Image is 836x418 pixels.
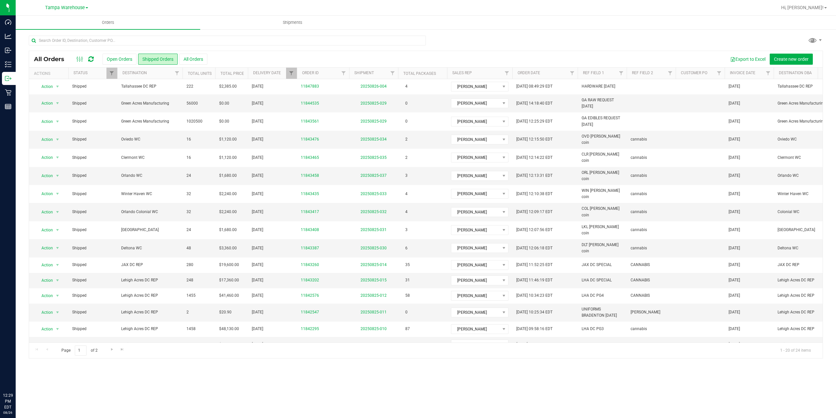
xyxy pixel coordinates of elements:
[778,227,835,233] span: [GEOGRAPHIC_DATA]
[36,171,53,180] span: Action
[186,262,193,268] span: 280
[72,326,113,332] span: Shipped
[186,245,191,251] span: 48
[54,291,62,300] span: select
[121,293,179,299] span: Lehigh Acres DC REP
[451,308,500,317] span: [PERSON_NAME]
[54,189,62,198] span: select
[361,119,387,124] a: 20250825-029
[567,68,578,79] a: Filter
[121,245,179,251] span: Deltona WC
[34,56,71,63] span: All Orders
[301,326,319,332] a: 11842295
[36,135,53,144] span: Action
[402,189,411,199] span: 4
[5,61,11,68] inline-svg: Inventory
[361,310,387,314] a: 20250825-011
[36,82,53,91] span: Action
[36,208,53,217] span: Action
[121,100,179,107] span: Green Acres Manufacturing
[729,309,740,315] span: [DATE]
[729,191,740,197] span: [DATE]
[36,243,53,253] span: Action
[729,136,740,142] span: [DATE]
[54,135,62,144] span: select
[186,309,189,315] span: 2
[36,276,53,285] span: Action
[252,326,263,332] span: [DATE]
[516,118,553,125] span: [DATE] 12:25:29 EDT
[729,293,740,299] span: [DATE]
[72,262,113,268] span: Shipped
[121,227,179,233] span: [GEOGRAPHIC_DATA]
[763,68,774,79] a: Filter
[451,135,500,144] span: [PERSON_NAME]
[5,47,11,54] inline-svg: Inbound
[726,54,770,65] button: Export to Excel
[631,262,650,268] span: CANNABIS
[186,326,196,332] span: 1458
[451,243,500,253] span: [PERSON_NAME]
[286,68,297,79] a: Filter
[186,83,193,90] span: 222
[93,20,123,25] span: Orders
[219,118,229,125] span: $0.00
[36,189,53,198] span: Action
[778,100,835,107] span: Green Acres Manufacturing
[219,227,237,233] span: $1,680.00
[451,340,500,349] span: [PERSON_NAME]
[729,173,740,179] span: [DATE]
[5,89,11,96] inline-svg: Retail
[451,189,500,198] span: [PERSON_NAME]
[451,208,500,217] span: [PERSON_NAME]
[729,262,740,268] span: [DATE]
[186,100,198,107] span: 56000
[252,277,263,283] span: [DATE]
[186,173,191,179] span: 24
[778,173,835,179] span: Orlando WC
[361,326,387,331] a: 20250825-010
[402,207,411,217] span: 4
[118,345,127,354] a: Go to the last page
[354,71,374,75] a: Shipment
[36,226,53,235] span: Action
[402,308,411,317] span: 0
[361,246,387,250] a: 20250825-030
[402,135,411,144] span: 2
[36,291,53,300] span: Action
[361,84,387,89] a: 20250826-004
[122,71,147,75] a: Destination
[36,153,53,162] span: Action
[402,171,411,180] span: 3
[402,99,411,108] span: 0
[516,227,553,233] span: [DATE] 12:07:56 EDT
[631,173,647,179] span: cannabis
[5,33,11,40] inline-svg: Analytics
[252,191,263,197] span: [DATE]
[54,276,62,285] span: select
[631,245,647,251] span: cannabis
[54,117,62,126] span: select
[121,136,179,142] span: Oviedo WC
[72,245,113,251] span: Shipped
[516,309,553,315] span: [DATE] 10:25:34 EDT
[778,326,835,332] span: Lehigh Acres DC REP
[252,155,263,161] span: [DATE]
[730,71,755,75] a: Invoice Date
[252,83,263,90] span: [DATE]
[402,243,411,253] span: 6
[451,226,500,235] span: [PERSON_NAME]
[75,345,87,356] input: 1
[121,262,179,268] span: JAX DC REP
[779,71,812,75] a: Destination DBA
[186,341,196,347] span: 1640
[516,136,553,142] span: [DATE] 12:15:50 EDT
[107,345,117,354] a: Go to the next page
[402,276,413,285] span: 31
[138,54,178,65] button: Shipped Orders
[778,136,835,142] span: Oviedo WC
[219,173,237,179] span: $1,680.00
[36,99,53,108] span: Action
[516,155,553,161] span: [DATE] 12:14:22 EDT
[301,155,319,161] a: 11843465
